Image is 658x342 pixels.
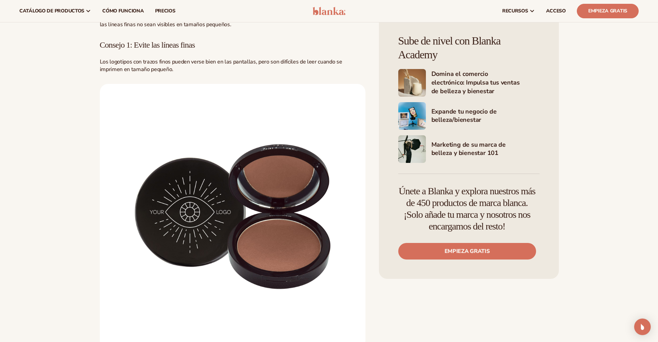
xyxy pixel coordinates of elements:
[445,247,490,255] font: Empieza gratis
[19,8,84,14] font: catálogo de productos
[398,243,536,260] a: Empieza gratis
[102,8,144,14] font: Cómo funciona
[398,135,540,163] a: Imagen 5 de Shopify Marketing de su marca de belleza y bienestar 101
[431,140,506,157] font: Marketing de su marca de belleza y bienestar 101
[313,7,345,15] img: logo
[502,8,528,14] font: recursos
[398,102,540,130] a: Imagen 4 de Shopify Expande tu negocio de belleza/bienestar
[431,70,520,95] font: Domina el comercio electrónico: Impulsa tus ventas de belleza y bienestar
[155,8,175,14] font: precios
[399,186,535,232] font: Únete a Blanka y explora nuestros más de 450 productos de marca blanca. ¡Solo añade tu marca y no...
[398,69,540,97] a: Imagen 3 de Shopify Domina el comercio electrónico: Impulsa tus ventas de belleza y bienestar
[398,69,426,97] img: Imagen 3 de Shopify
[588,8,627,14] font: Empieza gratis
[634,319,651,335] div: Abrir Intercom Messenger
[577,4,639,18] a: Empieza gratis
[398,35,500,61] font: Sube de nivel con Blanka Academy
[100,40,195,49] font: Consejo 1: Evite las líneas finas
[398,102,426,130] img: Imagen 4 de Shopify
[100,58,342,73] font: Los logotipos con trazos finos pueden verse bien en las pantallas, pero son difíciles de leer cua...
[546,8,566,14] font: ACCESO
[398,135,426,163] img: Imagen 5 de Shopify
[431,107,497,124] font: Expande tu negocio de belleza/bienestar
